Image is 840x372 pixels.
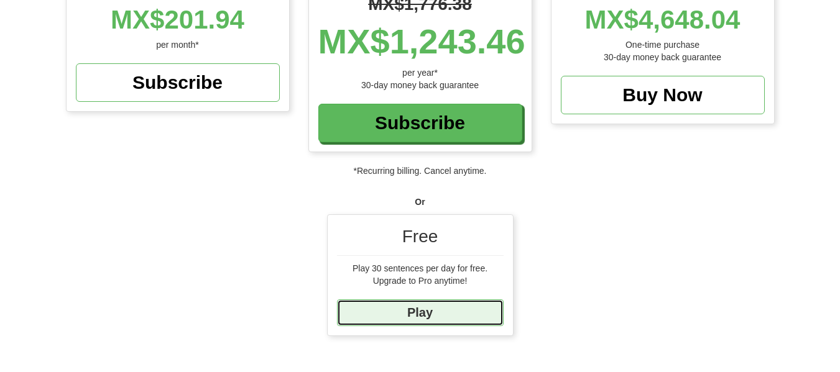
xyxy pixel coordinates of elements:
[337,274,504,287] div: Upgrade to Pro anytime!
[318,104,522,142] a: Subscribe
[415,197,425,207] strong: Or
[318,79,522,91] div: 30-day money back guarantee
[337,299,504,326] a: Play
[561,39,765,51] div: One-time purchase
[76,39,280,51] div: per month*
[561,1,765,39] div: MX$4,648.04
[337,224,504,256] div: Free
[337,262,504,274] div: Play 30 sentences per day for free.
[561,51,765,63] div: 30-day money back guarantee
[318,66,522,79] div: per year*
[76,1,280,39] div: MX$201.94
[76,63,280,102] a: Subscribe
[318,17,522,66] div: MX$1,243.46
[561,76,765,114] a: Buy Now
